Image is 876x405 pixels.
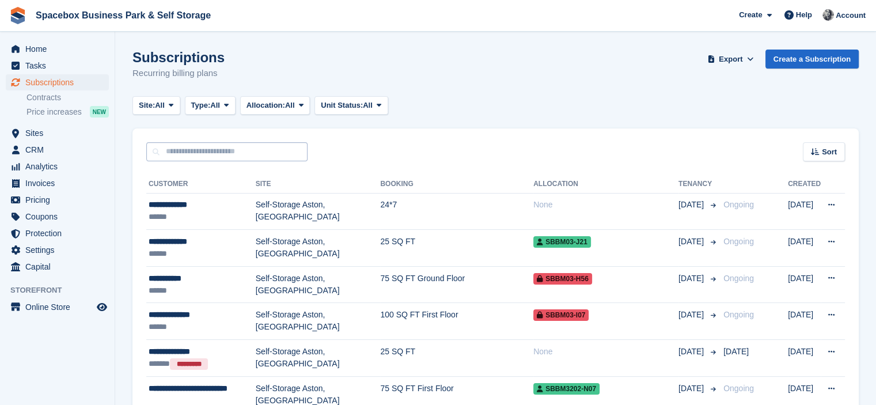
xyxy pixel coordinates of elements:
[533,273,592,285] span: SBBM03-H56
[185,96,236,115] button: Type: All
[533,309,589,321] span: SBBM03-I07
[247,100,285,111] span: Allocation:
[678,236,706,248] span: [DATE]
[256,175,381,194] th: Site
[256,230,381,267] td: Self-Storage Aston, [GEOGRAPHIC_DATA]
[26,105,109,118] a: Price increases NEW
[146,175,256,194] th: Customer
[723,347,749,356] span: [DATE]
[210,100,220,111] span: All
[533,175,678,194] th: Allocation
[678,346,706,358] span: [DATE]
[678,175,719,194] th: Tenancy
[822,9,834,21] img: SUDIPTA VIRMANI
[6,299,109,315] a: menu
[6,192,109,208] a: menu
[723,274,754,283] span: Ongoing
[678,272,706,285] span: [DATE]
[25,142,94,158] span: CRM
[256,303,381,340] td: Self-Storage Aston, [GEOGRAPHIC_DATA]
[836,10,866,21] span: Account
[25,209,94,225] span: Coupons
[723,200,754,209] span: Ongoing
[9,7,26,24] img: stora-icon-8386f47178a22dfd0bd8f6a31ec36ba5ce8667c1dd55bd0f319d3a0aa187defe.svg
[678,309,706,321] span: [DATE]
[25,58,94,74] span: Tasks
[796,9,812,21] span: Help
[6,125,109,141] a: menu
[6,158,109,175] a: menu
[533,199,678,211] div: None
[788,175,821,194] th: Created
[765,50,859,69] a: Create a Subscription
[723,310,754,319] span: Ongoing
[25,158,94,175] span: Analytics
[678,383,706,395] span: [DATE]
[380,230,533,267] td: 25 SQ FT
[739,9,762,21] span: Create
[6,259,109,275] a: menu
[25,299,94,315] span: Online Store
[321,100,363,111] span: Unit Status:
[6,242,109,258] a: menu
[380,303,533,340] td: 100 SQ FT First Floor
[533,236,591,248] span: SBBM03-J21
[155,100,165,111] span: All
[25,225,94,241] span: Protection
[25,175,94,191] span: Invoices
[719,54,742,65] span: Export
[6,41,109,57] a: menu
[788,303,821,340] td: [DATE]
[788,340,821,377] td: [DATE]
[6,225,109,241] a: menu
[706,50,756,69] button: Export
[25,192,94,208] span: Pricing
[139,100,155,111] span: Site:
[191,100,211,111] span: Type:
[723,384,754,393] span: Ongoing
[132,67,225,80] p: Recurring billing plans
[363,100,373,111] span: All
[533,346,678,358] div: None
[25,74,94,90] span: Subscriptions
[6,74,109,90] a: menu
[31,6,215,25] a: Spacebox Business Park & Self Storage
[132,96,180,115] button: Site: All
[6,142,109,158] a: menu
[314,96,388,115] button: Unit Status: All
[6,58,109,74] a: menu
[788,230,821,267] td: [DATE]
[25,41,94,57] span: Home
[822,146,837,158] span: Sort
[256,193,381,230] td: Self-Storage Aston, [GEOGRAPHIC_DATA]
[6,175,109,191] a: menu
[723,237,754,246] span: Ongoing
[380,266,533,303] td: 75 SQ FT Ground Floor
[10,285,115,296] span: Storefront
[533,383,600,395] span: SBBM3202-N07
[95,300,109,314] a: Preview store
[6,209,109,225] a: menu
[285,100,295,111] span: All
[788,193,821,230] td: [DATE]
[380,340,533,377] td: 25 SQ FT
[25,259,94,275] span: Capital
[240,96,310,115] button: Allocation: All
[132,50,225,65] h1: Subscriptions
[256,340,381,377] td: Self-Storage Aston, [GEOGRAPHIC_DATA]
[26,107,82,118] span: Price increases
[788,266,821,303] td: [DATE]
[25,242,94,258] span: Settings
[90,106,109,118] div: NEW
[380,175,533,194] th: Booking
[678,199,706,211] span: [DATE]
[26,92,109,103] a: Contracts
[256,266,381,303] td: Self-Storage Aston, [GEOGRAPHIC_DATA]
[25,125,94,141] span: Sites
